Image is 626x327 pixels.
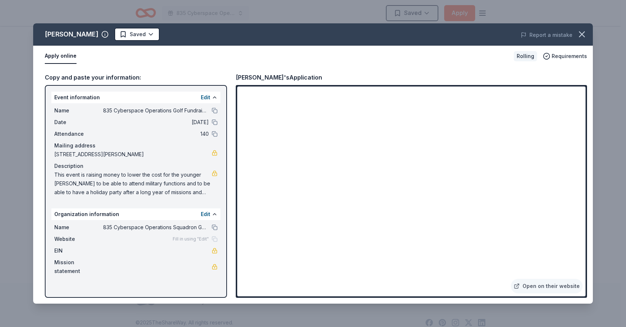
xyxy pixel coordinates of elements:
[511,279,583,293] a: Open on their website
[103,106,209,115] span: 835 Cyberspace Operations Golf Fundraiser
[45,49,77,64] button: Apply online
[103,130,209,138] span: 140
[236,73,322,82] div: [PERSON_NAME]'s Application
[45,73,227,82] div: Copy and paste your information:
[45,28,98,40] div: [PERSON_NAME]
[543,52,587,61] button: Requirements
[552,52,587,61] span: Requirements
[130,30,146,39] span: Saved
[201,93,210,102] button: Edit
[54,258,103,276] span: Mission statement
[54,162,218,170] div: Description
[521,31,572,39] button: Report a mistake
[173,236,209,242] span: Fill in using "Edit"
[54,130,103,138] span: Attendance
[54,235,103,243] span: Website
[54,141,218,150] div: Mailing address
[54,223,103,232] span: Name
[51,208,220,220] div: Organization information
[54,246,103,255] span: EIN
[103,118,209,127] span: [DATE]
[114,28,160,41] button: Saved
[514,51,537,61] div: Rolling
[54,118,103,127] span: Date
[54,170,212,197] span: This event is raising money to lower the cost for the younger [PERSON_NAME] to be able to attend ...
[103,223,209,232] span: 835 Cyberspace Operations Squadron Guardians Guild booster Club
[54,150,212,159] span: [STREET_ADDRESS][PERSON_NAME]
[201,210,210,219] button: Edit
[54,106,103,115] span: Name
[51,92,220,103] div: Event information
